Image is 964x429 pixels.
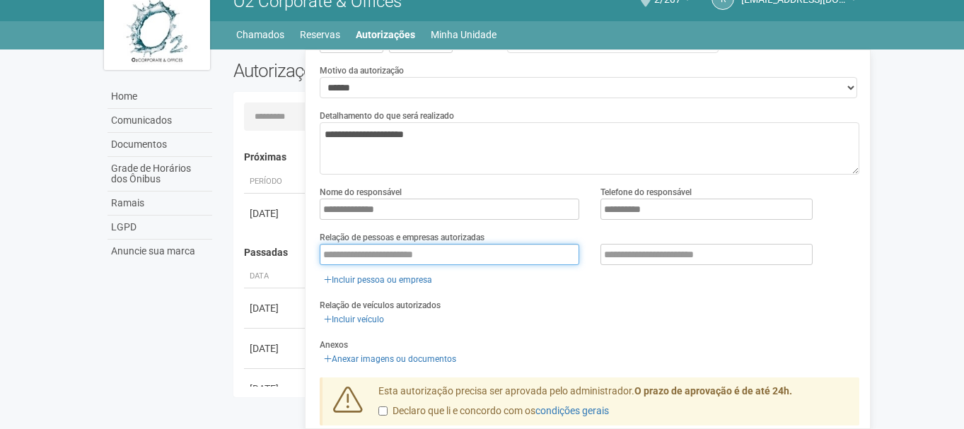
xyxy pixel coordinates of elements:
[320,339,348,351] label: Anexos
[320,312,388,327] a: Incluir veículo
[244,247,850,258] h4: Passadas
[600,186,692,199] label: Telefone do responsável
[108,192,212,216] a: Ramais
[320,351,460,367] a: Anexar imagens ou documentos
[244,265,308,288] th: Data
[250,382,302,396] div: [DATE]
[244,152,850,163] h4: Próximas
[431,25,496,45] a: Minha Unidade
[236,25,284,45] a: Chamados
[300,25,340,45] a: Reservas
[356,25,415,45] a: Autorizações
[108,109,212,133] a: Comunicados
[320,299,441,312] label: Relação de veículos autorizados
[244,170,308,194] th: Período
[320,110,454,122] label: Detalhamento do que será realizado
[320,272,436,288] a: Incluir pessoa ou empresa
[378,406,388,416] input: Declaro que li e concordo com oscondições gerais
[108,240,212,263] a: Anuncie sua marca
[535,405,609,416] a: condições gerais
[378,404,609,418] label: Declaro que li e concordo com os
[108,133,212,157] a: Documentos
[634,385,792,396] strong: O prazo de aprovação é de até 24h.
[250,301,302,315] div: [DATE]
[250,341,302,355] div: [DATE]
[108,85,212,109] a: Home
[320,231,484,244] label: Relação de pessoas e empresas autorizadas
[320,186,402,199] label: Nome do responsável
[108,216,212,240] a: LGPD
[250,206,302,221] div: [DATE]
[368,384,860,425] div: Esta autorização precisa ser aprovada pelo administrador.
[108,157,212,192] a: Grade de Horários dos Ônibus
[233,60,536,81] h2: Autorizações
[320,64,404,77] label: Motivo da autorização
